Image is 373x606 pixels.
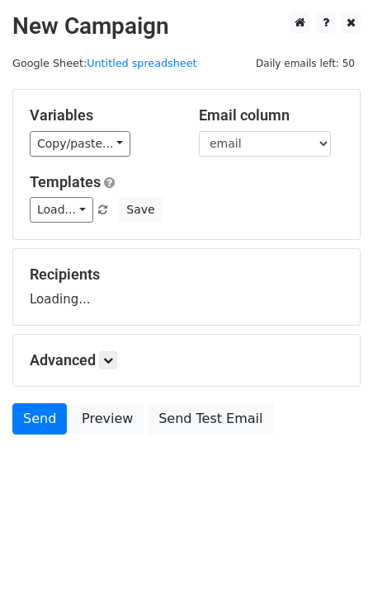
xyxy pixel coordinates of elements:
[87,57,196,69] a: Untitled spreadsheet
[30,351,343,369] h5: Advanced
[12,12,361,40] h2: New Campaign
[30,265,343,284] h5: Recipients
[250,54,361,73] span: Daily emails left: 50
[30,173,101,190] a: Templates
[30,106,174,124] h5: Variables
[148,403,273,435] a: Send Test Email
[30,131,130,157] a: Copy/paste...
[12,57,197,69] small: Google Sheet:
[250,57,361,69] a: Daily emails left: 50
[199,106,343,124] h5: Email column
[119,197,162,223] button: Save
[12,403,67,435] a: Send
[30,265,343,308] div: Loading...
[71,403,144,435] a: Preview
[30,197,93,223] a: Load...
